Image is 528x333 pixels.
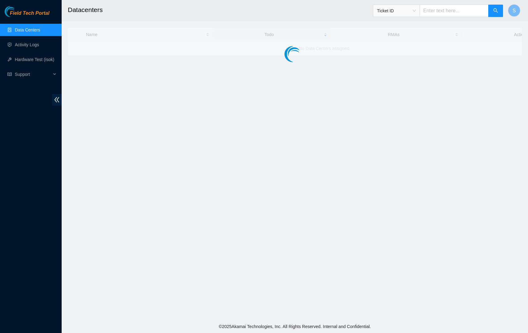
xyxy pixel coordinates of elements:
a: Activity Logs [15,42,39,47]
span: search [493,8,498,14]
span: S [513,7,516,14]
span: Field Tech Portal [10,10,49,16]
button: search [488,5,503,17]
a: Akamai TechnologiesField Tech Portal [5,11,49,19]
a: Data Centers [15,27,40,32]
img: Akamai Technologies [5,6,31,17]
footer: © 2025 Akamai Technologies, Inc. All Rights Reserved. Internal and Confidential. [62,320,528,333]
span: Support [15,68,51,80]
input: Enter text here... [420,5,489,17]
span: read [7,72,12,76]
button: S [508,4,520,17]
span: double-left [52,94,62,105]
span: Ticket ID [377,6,416,15]
a: Hardware Test (isok) [15,57,54,62]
